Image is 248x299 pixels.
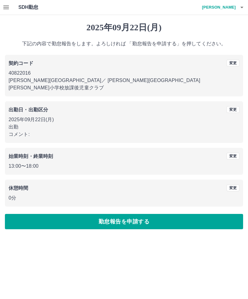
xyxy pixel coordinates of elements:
b: 出勤日・出勤区分 [9,107,48,112]
p: 出勤 [9,123,239,131]
p: 40822016 [9,69,239,77]
p: コメント: [9,131,239,138]
p: 0分 [9,194,239,202]
p: [PERSON_NAME][GEOGRAPHIC_DATA] ／ [PERSON_NAME][GEOGRAPHIC_DATA][PERSON_NAME]小学校放課後児童クラブ [9,77,239,92]
button: 変更 [227,185,239,191]
p: 2025年09月22日(月) [9,116,239,123]
button: 変更 [227,60,239,66]
button: 勤怠報告を申請する [5,214,243,229]
button: 変更 [227,106,239,113]
p: 下記の内容で勤怠報告をします。よろしければ 「勤怠報告を申請する」を押してください。 [5,40,243,47]
b: 始業時刻・終業時刻 [9,154,53,159]
button: 変更 [227,153,239,159]
b: 休憩時間 [9,185,28,191]
h1: 2025年09月22日(月) [5,22,243,33]
p: 13:00 〜 18:00 [9,163,239,170]
b: 契約コード [9,61,33,66]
